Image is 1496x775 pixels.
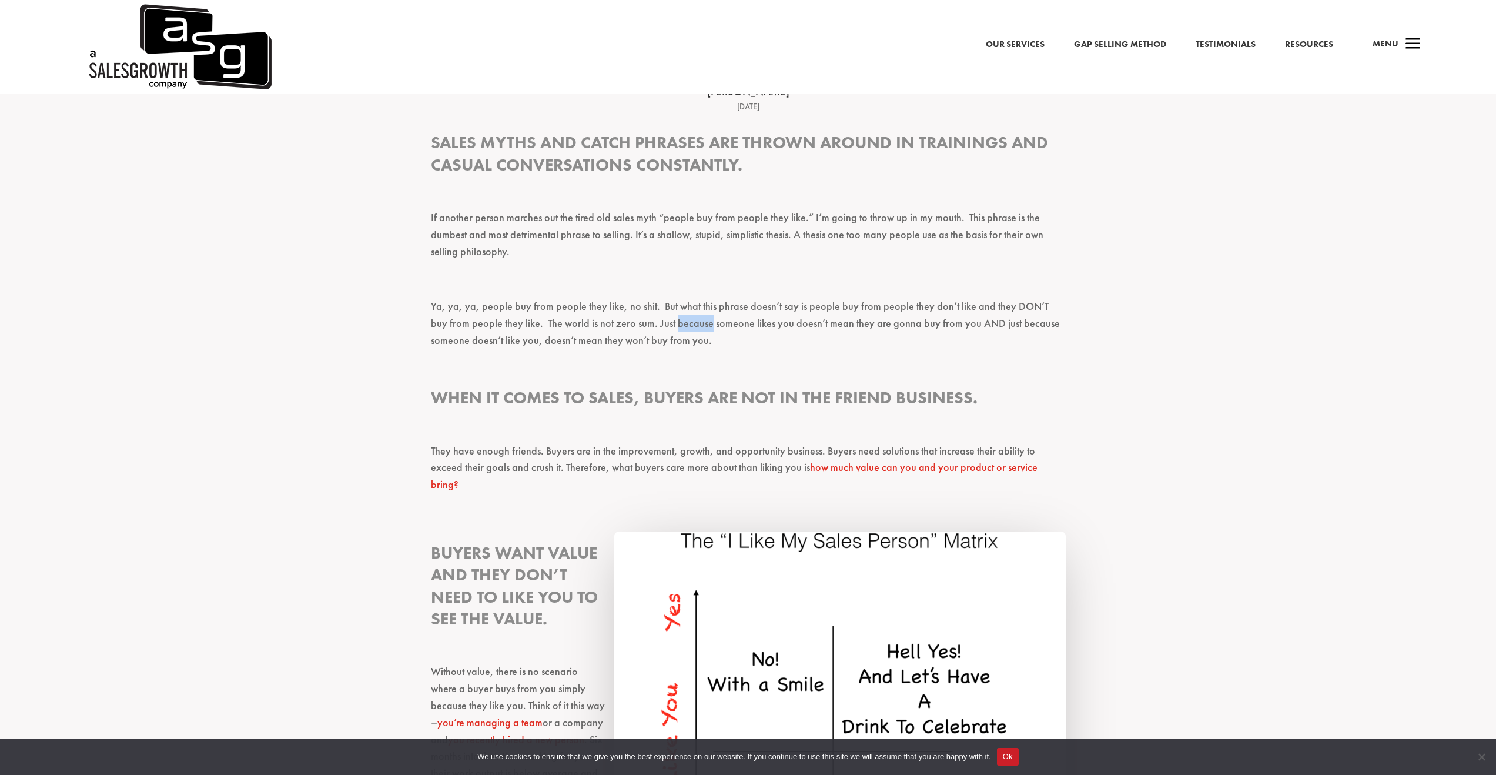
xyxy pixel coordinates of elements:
span: Menu [1373,38,1398,49]
a: Resources [1285,37,1333,52]
span: a [1401,33,1425,56]
a: Our Services [986,37,1045,52]
span: No [1475,751,1487,763]
div: [DATE] [566,100,931,114]
h3: Sales myths and catch phrases are thrown around in trainings and casual conversations constantly. [431,132,1066,182]
p: They have enough friends. Buyers are in the improvement, growth, and opportunity business. Buyers... [431,443,1066,504]
span: We use cookies to ensure that we give you the best experience on our website. If you continue to ... [477,751,990,763]
button: Ok [997,748,1019,766]
a: you’re managing a team [437,716,543,729]
a: Gap Selling Method [1074,37,1166,52]
a: you recently hired a new person [448,733,584,746]
a: Testimonials [1196,37,1256,52]
p: If another person marches out the tired old sales myth “people buy from people they like.” I’m go... [431,209,1066,270]
p: Ya, ya, ya, people buy from people they like, no shit. But what this phrase doesn’t say is people... [431,298,1066,359]
h3: Buyers want value and they don’t need to like you to see the value. [431,542,1066,636]
h3: When it comes to sales, buyers are not in the friend business. [431,387,1066,415]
